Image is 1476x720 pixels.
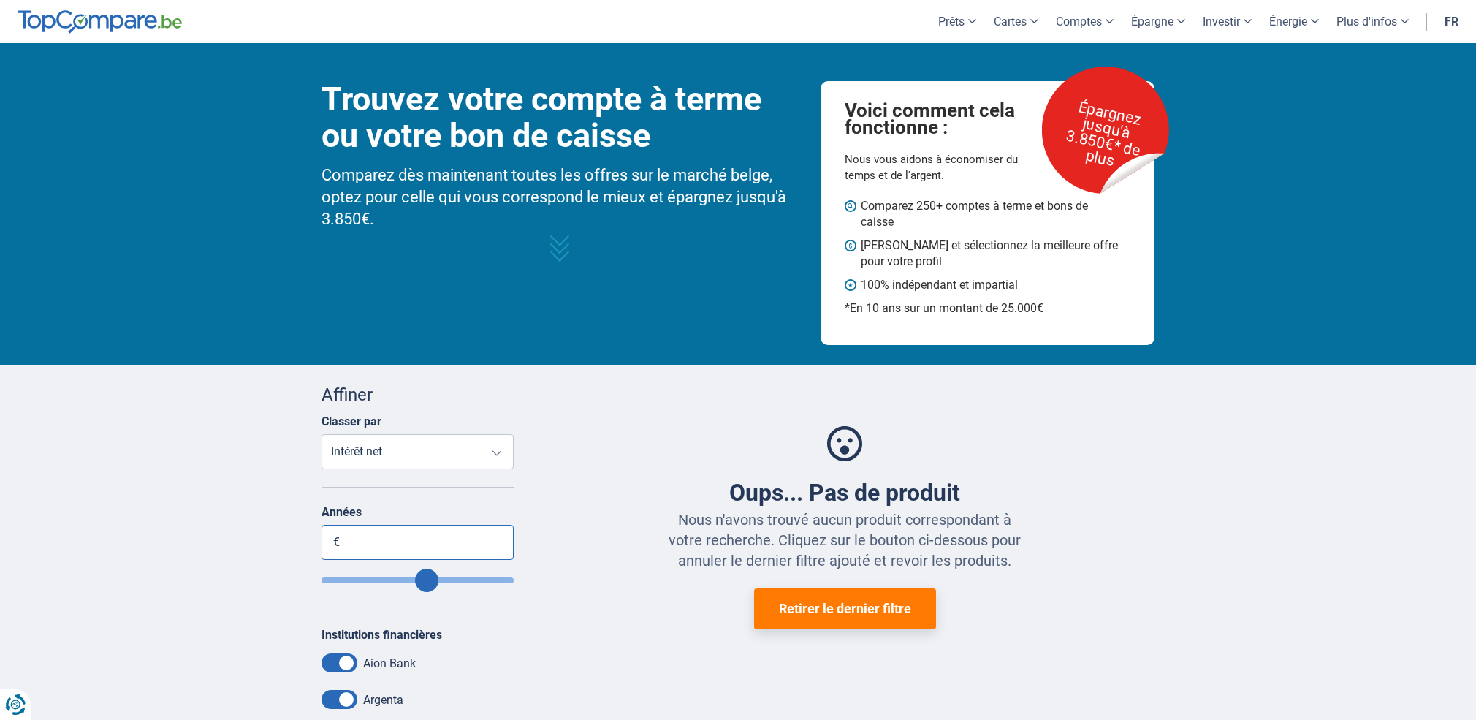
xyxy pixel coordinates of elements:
[333,534,340,551] span: €
[845,300,1131,317] p: *En 10 ans sur un montant de 25.000€
[861,238,1118,270] span: [PERSON_NAME] et sélectionnez la meilleure offre pour votre profil
[322,505,514,519] label: Années
[363,656,416,670] label: Aion Bank
[827,426,862,461] img: Oups... Pas de produit
[18,10,182,34] img: TopCompare
[845,102,1058,137] h4: Voici comment cela fonctionne :
[861,198,1118,230] span: Comparez 250+ comptes à terme et bons de caisse
[666,509,1023,571] div: Nous n'avons trouvé aucun produit correspondant à votre recherche. Cliquez sur le bouton ci-desso...
[322,577,514,583] input: Term
[666,479,1023,507] div: Oups... Pas de produit
[754,588,936,629] button: Retirer le dernier filtre
[845,151,1045,183] p: Nous vous aidons à économiser du temps et de l'argent.
[322,81,799,154] h1: Trouvez votre compte à terme ou votre bon de caisse
[322,164,799,230] h3: Comparez dès maintenant toutes les offres sur le marché belge, optez pour celle qui vous correspo...
[1036,83,1173,189] p: Épargnez jusqu'à 3.850€* de plus
[322,414,381,428] label: Classer par
[322,382,514,407] div: Affiner
[322,628,442,642] label: Institutions financières
[363,693,403,707] label: Argenta
[861,277,1118,293] span: 100% indépendant et impartial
